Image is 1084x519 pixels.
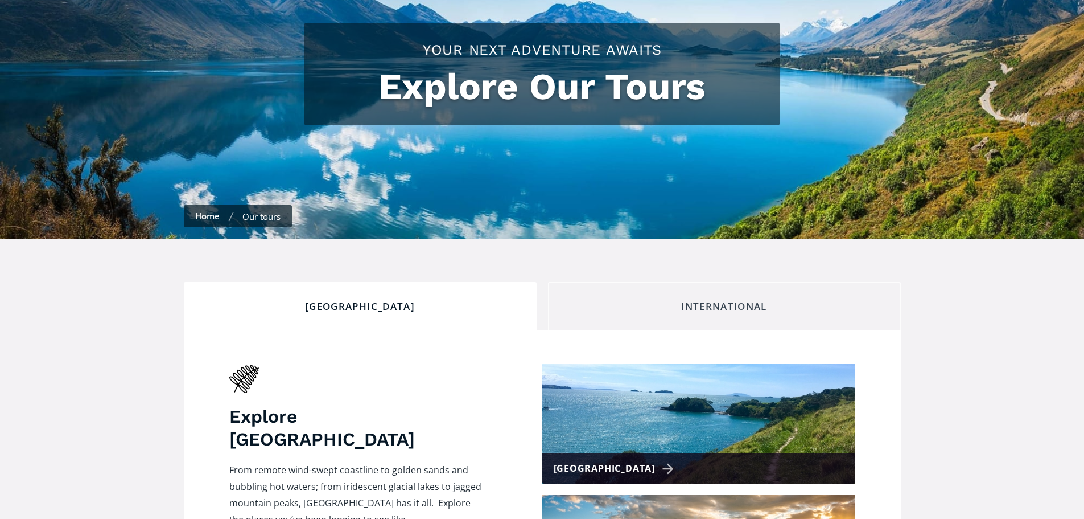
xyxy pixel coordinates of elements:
div: [GEOGRAPHIC_DATA] [554,460,678,477]
div: Our tours [242,211,281,222]
div: [GEOGRAPHIC_DATA] [193,300,527,313]
h3: Explore [GEOGRAPHIC_DATA] [229,405,485,451]
h2: Your Next Adventure Awaits [316,40,768,60]
nav: breadcrumbs [184,205,292,227]
h1: Explore Our Tours [316,66,768,108]
a: [GEOGRAPHIC_DATA] [542,364,855,484]
div: International [558,300,891,313]
a: Home [195,210,220,222]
